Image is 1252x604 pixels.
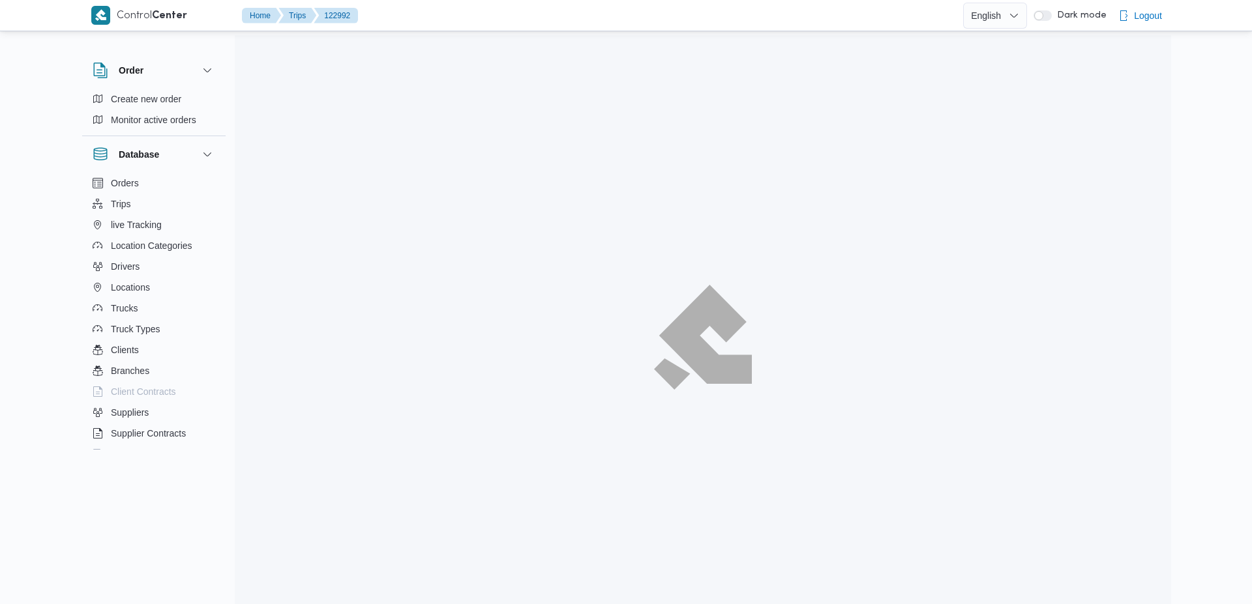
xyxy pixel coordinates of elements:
h3: Order [119,63,143,78]
span: Trucks [111,300,138,316]
button: Suppliers [87,402,220,423]
button: live Tracking [87,214,220,235]
button: Truck Types [87,319,220,339]
img: ILLA Logo [660,291,745,382]
span: Monitor active orders [111,112,196,128]
div: Database [82,173,226,455]
div: Order [82,89,226,136]
button: Monitor active orders [87,109,220,130]
button: Supplier Contracts [87,423,220,444]
button: Location Categories [87,235,220,256]
span: Truck Types [111,321,160,337]
button: Order [93,63,215,78]
span: Logout [1134,8,1162,23]
button: Client Contracts [87,381,220,402]
span: Dark mode [1052,10,1107,21]
button: Branches [87,360,220,381]
span: Drivers [111,259,140,274]
span: Location Categories [111,238,192,253]
button: Locations [87,277,220,298]
button: Trips [278,8,316,23]
b: Center [152,11,187,21]
button: Clients [87,339,220,360]
button: Create new order [87,89,220,109]
button: Database [93,147,215,162]
img: X8yXhbKr1z7QwAAAABJRU5ErkJggg== [91,6,110,25]
h3: Database [119,147,159,162]
button: Logout [1113,3,1167,29]
button: Drivers [87,256,220,277]
span: Branches [111,363,149,379]
span: live Tracking [111,217,162,233]
button: 122992 [314,8,358,23]
span: Create new order [111,91,181,107]
span: Locations [111,280,150,295]
button: Devices [87,444,220,465]
button: Home [242,8,281,23]
span: Client Contracts [111,384,176,399]
span: Supplier Contracts [111,425,186,441]
button: Orders [87,173,220,194]
span: Suppliers [111,405,149,420]
button: Trips [87,194,220,214]
span: Orders [111,175,139,191]
span: Clients [111,342,139,358]
span: Trips [111,196,131,212]
span: Devices [111,446,143,462]
button: Trucks [87,298,220,319]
